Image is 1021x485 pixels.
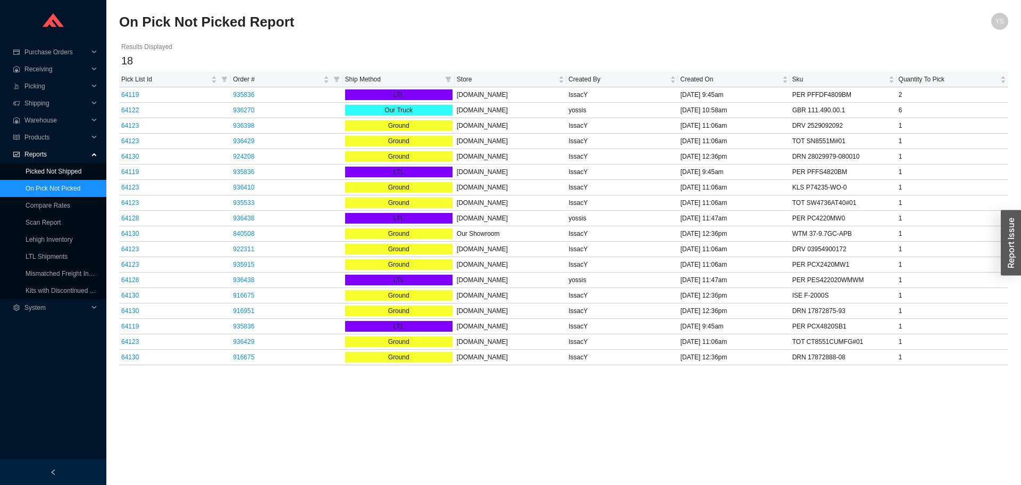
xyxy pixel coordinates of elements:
td: 1 [897,134,1008,149]
a: 64119 [121,91,139,98]
span: Reports [24,146,88,163]
div: Ground [345,182,453,193]
td: [DATE] 12:36pm [678,350,790,365]
a: 64119 [121,323,139,330]
td: [DATE] 12:36pm [678,288,790,303]
a: 936438 [233,215,254,222]
span: Sku [792,74,886,85]
a: 64130 [121,292,139,299]
td: 1 [897,118,1008,134]
span: left [50,469,56,475]
a: 64128 [121,276,139,284]
td: IssacY [566,195,678,211]
td: PER PC4220MW0 [790,211,897,226]
td: [DOMAIN_NAME] [455,118,566,134]
a: 936398 [233,122,254,129]
a: On Pick Not Picked [26,185,80,192]
td: 1 [897,226,1008,242]
td: [DOMAIN_NAME] [455,303,566,319]
div: Ground [345,336,453,347]
td: [DATE] 11:06am [678,334,790,350]
td: [DATE] 9:45am [678,165,790,180]
a: 916951 [233,307,254,315]
td: 1 [897,273,1008,288]
a: 916675 [233,292,254,299]
td: [DATE] 11:06am [678,242,790,257]
td: IssacY [566,303,678,319]
div: Ground [345,244,453,254]
th: Pick List Id sortable [119,72,231,87]
span: Order # [233,74,321,85]
div: Ground [345,352,453,363]
a: 64130 [121,354,139,361]
td: IssacY [566,319,678,334]
div: LTL [345,321,453,332]
div: Ground [345,198,453,208]
div: LTL [345,167,453,177]
a: 936429 [233,137,254,145]
td: IssacY [566,180,678,195]
td: [DOMAIN_NAME] [455,149,566,165]
td: [DOMAIN_NAME] [455,257,566,273]
span: filter [445,76,451,83]
td: IssacY [566,350,678,365]
th: Order # sortable [231,72,342,87]
td: [DATE] 12:36pm [678,226,790,242]
div: Results Displayed [121,42,1006,52]
span: Pick List Id [121,74,209,85]
td: TOT CT8551CUMFG#01 [790,334,897,350]
a: 922311 [233,245,254,253]
td: [DOMAIN_NAME] [455,350,566,365]
td: ISE F-2000S [790,288,897,303]
td: yossis [566,273,678,288]
th: Quantity To Pick sortable [897,72,1008,87]
a: 936410 [233,184,254,191]
td: TOT SN8551M#01 [790,134,897,149]
a: 64122 [121,106,139,114]
span: Quantity To Pick [899,74,998,85]
a: 935836 [233,168,254,176]
td: [DATE] 11:06am [678,180,790,195]
div: LTL [345,213,453,224]
a: 64123 [121,184,139,191]
td: IssacY [566,226,678,242]
a: 64128 [121,215,139,222]
a: 64119 [121,168,139,176]
td: [DOMAIN_NAME] [455,87,566,103]
td: 1 [897,180,1008,195]
span: Purchase Orders [24,44,88,61]
td: GBR 111.490.00.1 [790,103,897,118]
td: 1 [897,211,1008,226]
span: 18 [121,55,133,67]
td: IssacY [566,257,678,273]
td: IssacY [566,87,678,103]
td: PER PFFDF4809BM [790,87,897,103]
td: [DATE] 10:58am [678,103,790,118]
td: DRV 2529092092 [790,118,897,134]
div: Ground [345,259,453,270]
td: [DOMAIN_NAME] [455,103,566,118]
td: 6 [897,103,1008,118]
div: Ground [345,136,453,146]
td: [DATE] 12:36pm [678,303,790,319]
div: Ground [345,228,453,239]
td: KLS P74235-WO-0 [790,180,897,195]
a: 936270 [233,106,254,114]
td: Our Showroom [455,226,566,242]
a: 935533 [233,199,254,207]
span: Store [457,74,556,85]
td: [DOMAIN_NAME] [455,211,566,226]
td: IssacY [566,242,678,257]
td: [DATE] 11:06am [678,257,790,273]
td: [DOMAIN_NAME] [455,134,566,149]
a: Lehigh Inventory [26,236,73,243]
th: Sku sortable [790,72,897,87]
a: 64123 [121,245,139,253]
td: DRV 03954900172 [790,242,897,257]
td: PER PFFS4820BM [790,165,897,180]
td: [DOMAIN_NAME] [455,288,566,303]
td: [DOMAIN_NAME] [455,165,566,180]
span: credit-card [13,49,20,55]
a: 935836 [233,323,254,330]
div: Ground [345,120,453,131]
